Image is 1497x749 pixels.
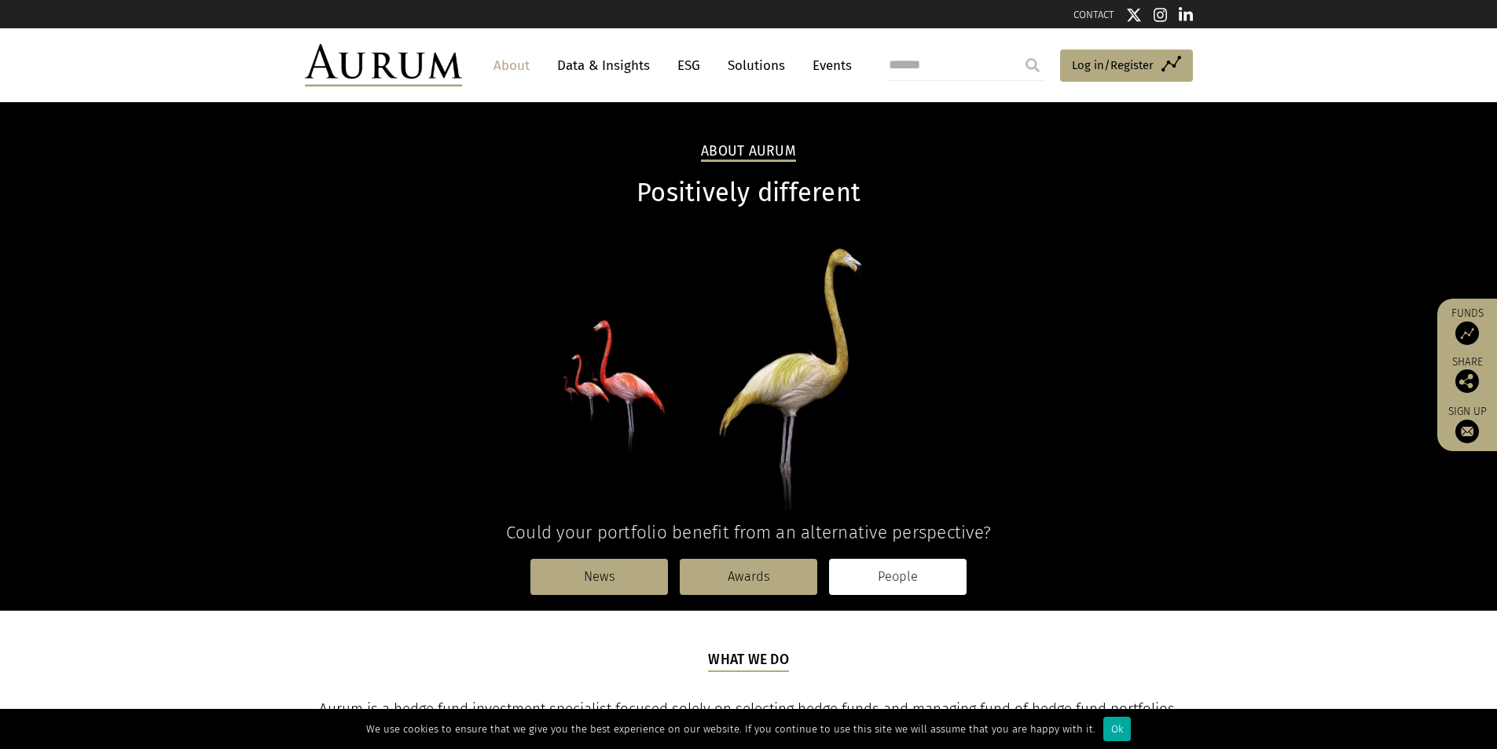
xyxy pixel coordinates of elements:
[1017,50,1048,81] input: Submit
[530,559,668,595] a: News
[720,51,793,80] a: Solutions
[1103,717,1131,741] div: Ok
[680,559,817,595] a: Awards
[1060,50,1193,83] a: Log in/Register
[1445,357,1489,393] div: Share
[1455,321,1479,345] img: Access Funds
[1154,7,1168,23] img: Instagram icon
[549,51,658,80] a: Data & Insights
[305,178,1193,208] h1: Positively different
[305,44,462,86] img: Aurum
[305,522,1193,543] h4: Could your portfolio benefit from an alternative perspective?
[1179,7,1193,23] img: Linkedin icon
[1072,56,1154,75] span: Log in/Register
[1455,420,1479,443] img: Sign up to our newsletter
[486,51,538,80] a: About
[1455,369,1479,393] img: Share this post
[701,143,796,162] h2: About Aurum
[1073,9,1114,20] a: CONTACT
[708,650,789,672] h5: What we do
[670,51,708,80] a: ESG
[319,700,1178,741] span: Aurum is a hedge fund investment specialist focused solely on selecting hedge funds and managing ...
[805,51,852,80] a: Events
[1445,405,1489,443] a: Sign up
[1126,7,1142,23] img: Twitter icon
[1445,307,1489,345] a: Funds
[829,559,967,595] a: People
